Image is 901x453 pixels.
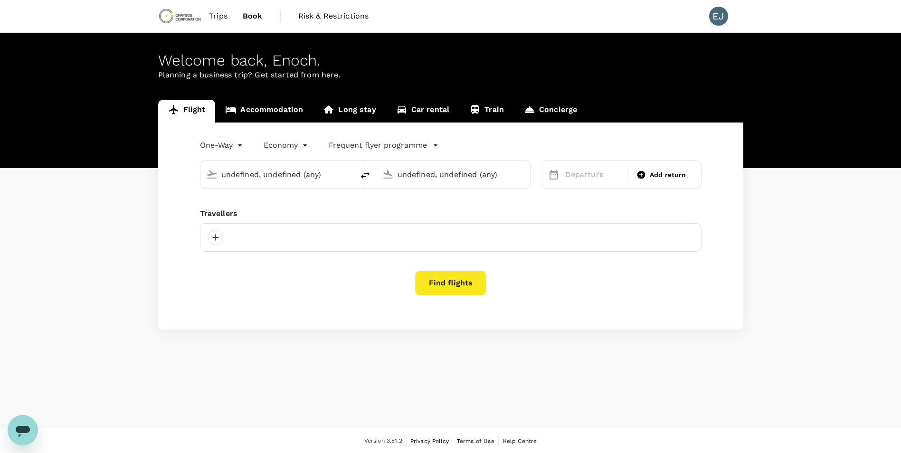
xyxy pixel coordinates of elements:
[8,415,38,445] iframe: Button to launch messaging window
[329,140,438,151] button: Frequent flyer programme
[158,69,743,81] p: Planning a business trip? Get started from here.
[503,436,537,446] a: Help Centre
[200,208,702,219] div: Travellers
[298,10,369,22] span: Risk & Restrictions
[457,436,494,446] a: Terms of Use
[565,169,622,180] p: Departure
[313,100,386,123] a: Long stay
[459,100,514,123] a: Train
[264,138,310,153] div: Economy
[410,438,449,444] span: Privacy Policy
[503,438,537,444] span: Help Centre
[329,140,427,151] p: Frequent flyer programme
[215,100,313,123] a: Accommodation
[354,164,377,187] button: delete
[514,100,587,123] a: Concierge
[410,436,449,446] a: Privacy Policy
[347,173,349,175] button: Open
[209,10,228,22] span: Trips
[243,10,263,22] span: Book
[457,438,494,444] span: Terms of Use
[523,173,525,175] button: Open
[158,6,202,27] img: Chrysos Corporation
[415,271,486,295] button: Find flights
[709,7,728,26] div: EJ
[200,138,245,153] div: One-Way
[364,436,402,446] span: Version 3.51.2
[386,100,460,123] a: Car rental
[650,170,686,180] span: Add return
[158,100,216,123] a: Flight
[221,167,334,182] input: Depart from
[398,167,510,182] input: Going to
[158,52,743,69] div: Welcome back , Enoch .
